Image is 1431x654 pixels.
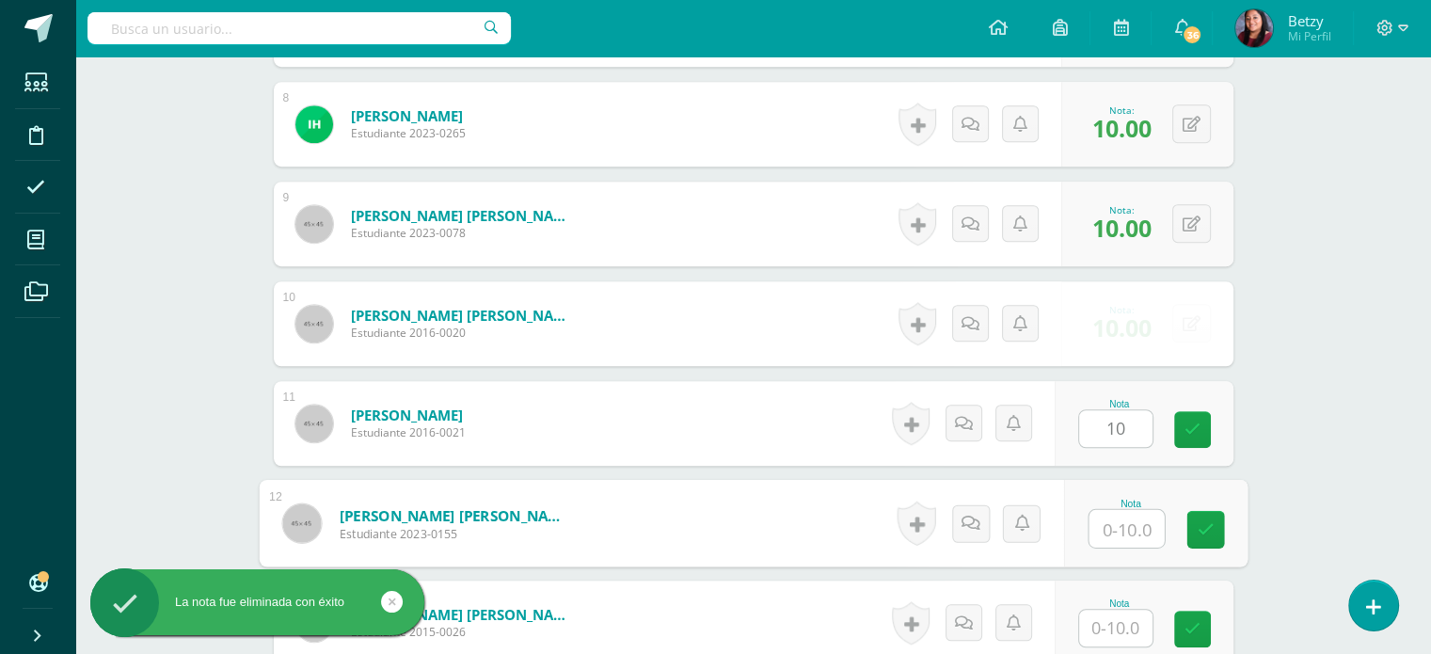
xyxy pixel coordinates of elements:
img: 68e1dfe78ad19bae4d8a82128f249ada.png [295,105,333,143]
input: 0-10.0 [1079,610,1153,646]
span: Estudiante 2016-0021 [351,424,466,440]
span: 10.00 [1092,212,1152,244]
div: La nota fue eliminada con éxito [90,594,424,611]
div: Nota: [1092,303,1152,316]
span: 36 [1182,24,1202,45]
span: Betzy [1287,11,1330,30]
div: Nota: [1092,203,1152,216]
a: [PERSON_NAME] [PERSON_NAME] [351,206,577,225]
input: 0-10.0 [1079,410,1153,447]
input: Busca un usuario... [87,12,511,44]
a: [PERSON_NAME] [351,106,466,125]
img: 45x45 [282,503,321,542]
span: Estudiante 2015-0026 [351,624,577,640]
div: Nota [1088,498,1173,508]
img: 45x45 [295,205,333,243]
img: 45x45 [295,305,333,343]
img: e3ef1c2e9fb4cf0091d72784ffee823d.png [1235,9,1273,47]
a: [PERSON_NAME] [PERSON_NAME] [339,505,571,525]
div: Nota [1078,598,1161,609]
span: 10.00 [1092,311,1152,343]
span: 10.00 [1092,112,1152,144]
div: Nota [1078,399,1161,409]
span: Estudiante 2023-0265 [351,125,466,141]
span: Estudiante 2023-0078 [351,225,577,241]
a: [PERSON_NAME] [PERSON_NAME] [351,306,577,325]
a: [PERSON_NAME] [351,406,466,424]
img: 45x45 [295,405,333,442]
span: Estudiante 2016-0020 [351,325,577,341]
a: [PERSON_NAME] [PERSON_NAME] [351,605,577,624]
div: Nota: [1092,104,1152,117]
input: 0-10.0 [1089,510,1164,548]
span: Mi Perfil [1287,28,1330,44]
span: Estudiante 2023-0155 [339,525,571,542]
